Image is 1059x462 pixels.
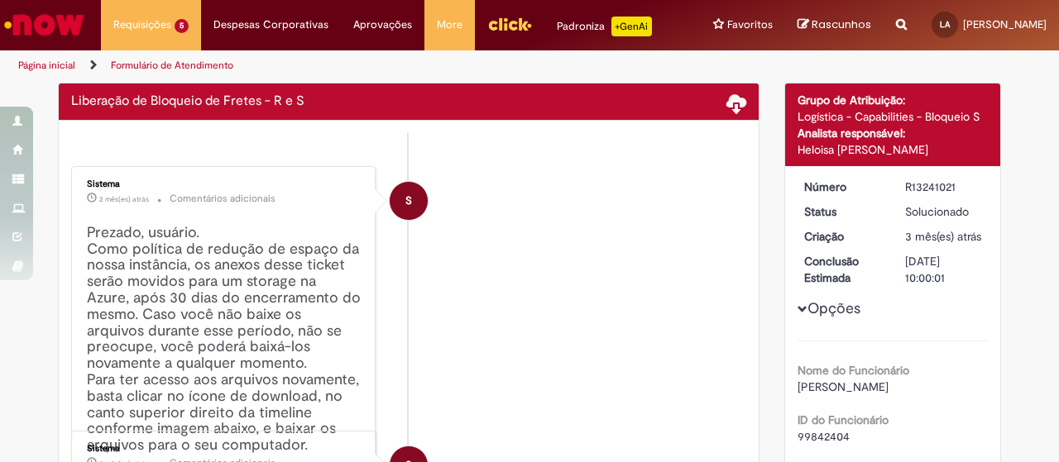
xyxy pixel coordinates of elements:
[437,17,462,33] span: More
[353,17,412,33] span: Aprovações
[798,379,889,394] span: [PERSON_NAME]
[798,92,989,108] div: Grupo de Atribuição:
[798,429,850,444] span: 99842404
[963,17,1047,31] span: [PERSON_NAME]
[798,125,989,141] div: Analista responsável:
[812,17,871,32] span: Rascunhos
[798,17,871,33] a: Rascunhos
[611,17,652,36] p: +GenAi
[727,17,773,33] span: Favoritos
[792,203,894,220] dt: Status
[111,59,233,72] a: Formulário de Atendimento
[792,253,894,286] dt: Conclusão Estimada
[71,94,304,109] h2: Liberação de Bloqueio de Fretes - R e S Histórico de tíquete
[798,108,989,125] div: Logística - Capabilities - Bloqueio S
[2,8,87,41] img: ServiceNow
[213,17,328,33] span: Despesas Corporativas
[170,192,276,206] small: Comentários adicionais
[905,253,982,286] div: [DATE] 10:00:01
[798,141,989,158] div: Heloisa [PERSON_NAME]
[905,203,982,220] div: Solucionado
[905,228,982,245] div: 04/07/2025 08:10:57
[99,194,149,204] time: 14/08/2025 02:21:28
[905,229,981,244] span: 3 mês(es) atrás
[940,19,950,30] span: LA
[87,444,362,454] div: Sistema
[487,12,532,36] img: click_logo_yellow_360x200.png
[798,363,909,378] b: Nome do Funcionário
[390,182,428,220] div: System
[905,179,982,195] div: R13241021
[792,179,894,195] dt: Número
[12,50,693,81] ul: Trilhas de página
[113,17,171,33] span: Requisições
[175,19,189,33] span: 5
[557,17,652,36] div: Padroniza
[792,228,894,245] dt: Criação
[798,412,889,427] b: ID do Funcionário
[87,179,362,189] div: Sistema
[18,59,75,72] a: Página inicial
[99,194,149,204] span: 2 mês(es) atrás
[726,93,746,112] span: Baixar anexos
[905,229,981,244] time: 04/07/2025 08:10:57
[405,181,412,221] span: S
